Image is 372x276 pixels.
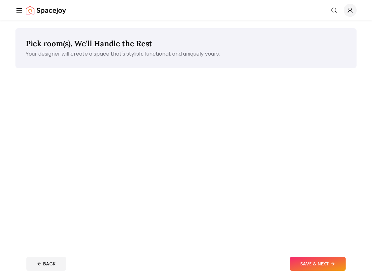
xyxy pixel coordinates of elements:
[26,50,346,58] p: Your designer will create a space that's stylish, functional, and uniquely yours.
[26,257,66,271] button: BACK
[26,39,152,49] span: Pick room(s). We'll Handle the Rest
[26,4,66,17] a: Spacejoy
[26,4,66,17] img: Spacejoy Logo
[290,257,346,271] button: SAVE & NEXT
